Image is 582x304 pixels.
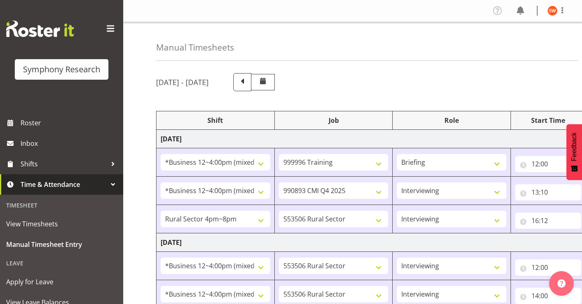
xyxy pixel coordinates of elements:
[2,214,121,234] a: View Timesheets
[6,21,74,37] img: Rosterit website logo
[515,115,581,125] div: Start Time
[2,272,121,292] a: Apply for Leave
[515,156,581,172] input: Click to select...
[21,178,107,191] span: Time & Attendance
[2,197,121,214] div: Timesheet
[23,63,100,76] div: Symphony Research
[570,132,578,161] span: Feedback
[547,6,557,16] img: shannon-whelan11890.jpg
[2,234,121,255] a: Manual Timesheet Entry
[21,158,107,170] span: Shifts
[515,212,581,229] input: Click to select...
[6,218,117,230] span: View Timesheets
[156,78,209,87] h5: [DATE] - [DATE]
[279,115,389,125] div: Job
[6,238,117,251] span: Manual Timesheet Entry
[566,124,582,180] button: Feedback - Show survey
[21,137,119,150] span: Inbox
[515,288,581,304] input: Click to select...
[161,115,270,125] div: Shift
[156,43,234,52] h4: Manual Timesheets
[6,276,117,288] span: Apply for Leave
[2,255,121,272] div: Leave
[557,279,566,288] img: help-xxl-2.png
[515,184,581,200] input: Click to select...
[397,115,506,125] div: Role
[515,259,581,276] input: Click to select...
[21,117,119,129] span: Roster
